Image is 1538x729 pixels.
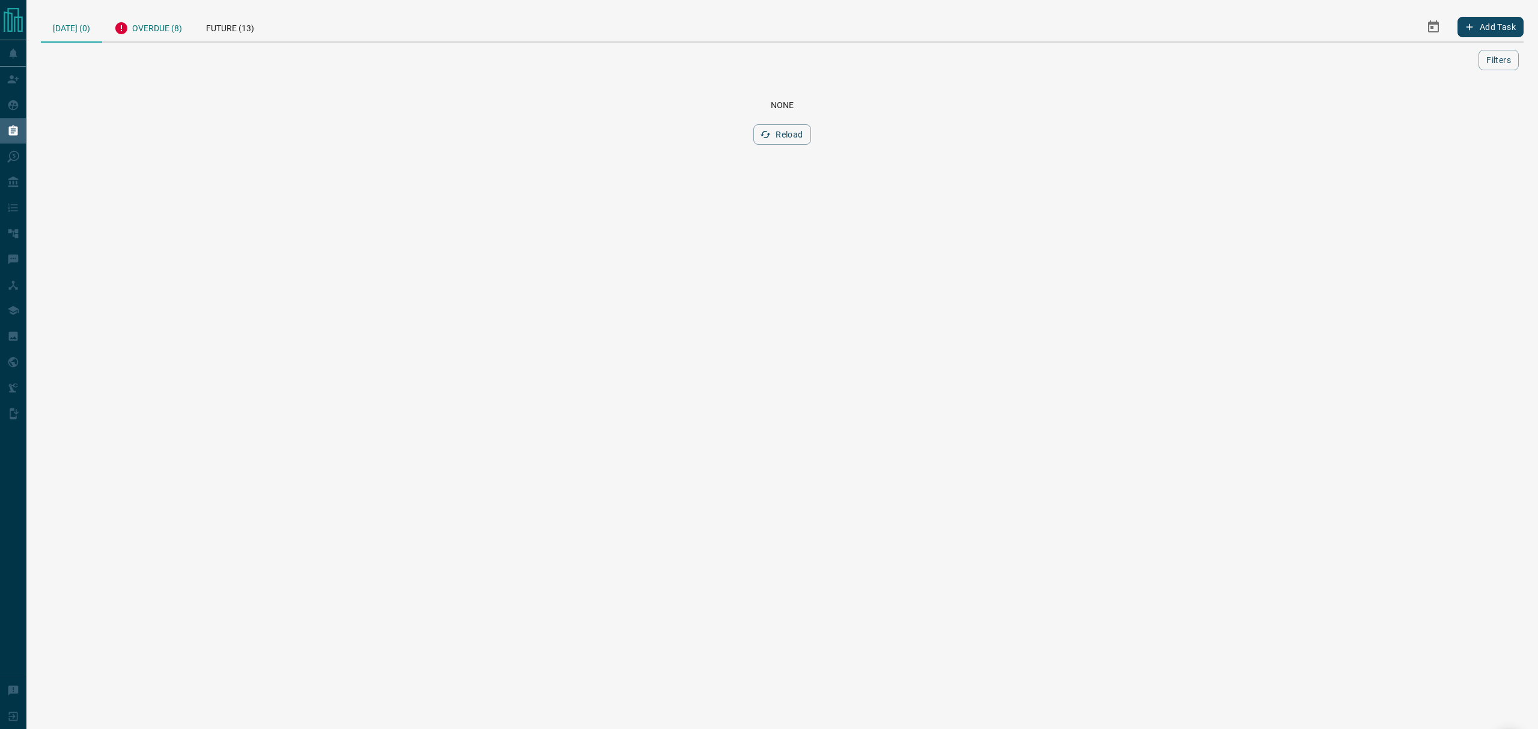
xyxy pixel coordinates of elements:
[55,100,1509,110] div: None
[753,124,810,145] button: Reload
[1479,50,1519,70] button: Filters
[1457,17,1524,37] button: Add Task
[41,12,102,43] div: [DATE] (0)
[1419,13,1448,41] button: Select Date Range
[194,12,266,41] div: Future (13)
[102,12,194,41] div: Overdue (8)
